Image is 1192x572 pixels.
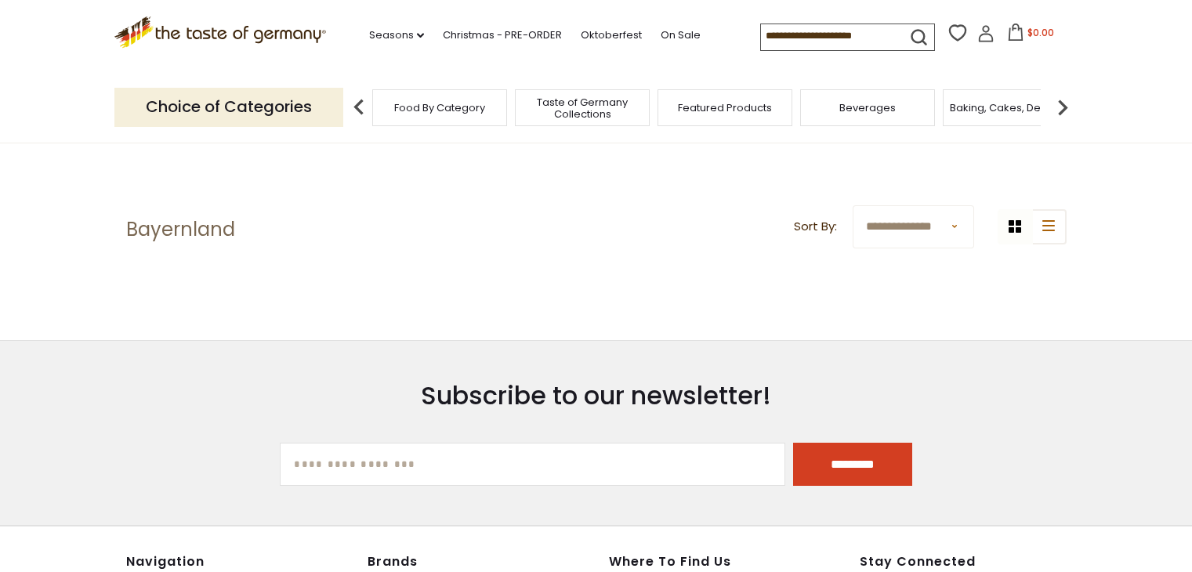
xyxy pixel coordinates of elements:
a: Food By Category [394,102,485,114]
a: Featured Products [678,102,772,114]
h3: Subscribe to our newsletter! [280,380,912,411]
button: $0.00 [998,24,1064,47]
p: Choice of Categories [114,88,343,126]
a: Beverages [839,102,896,114]
a: Baking, Cakes, Desserts [950,102,1071,114]
img: previous arrow [343,92,375,123]
a: Seasons [369,27,424,44]
a: Oktoberfest [581,27,642,44]
a: On Sale [661,27,701,44]
label: Sort By: [794,217,837,237]
img: next arrow [1047,92,1078,123]
h4: Brands [368,554,593,570]
h4: Navigation [126,554,352,570]
a: Christmas - PRE-ORDER [443,27,562,44]
h4: Stay Connected [860,554,1067,570]
h4: Where to find us [609,554,788,570]
a: Taste of Germany Collections [520,96,645,120]
h1: Bayernland [126,218,235,241]
span: $0.00 [1027,26,1054,39]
